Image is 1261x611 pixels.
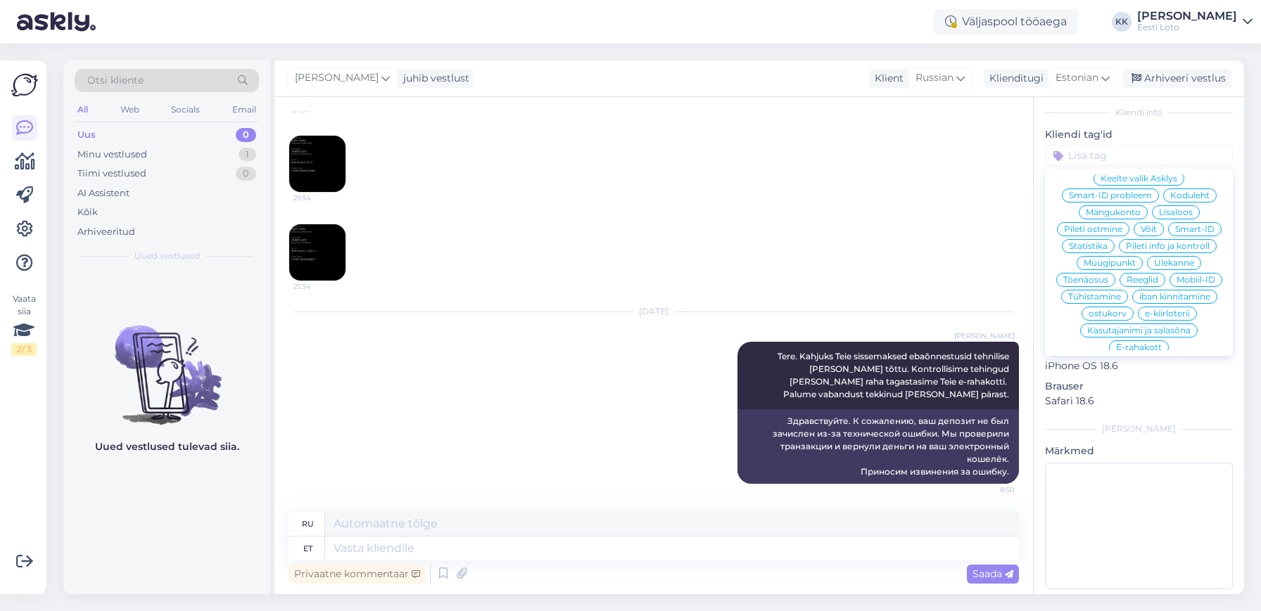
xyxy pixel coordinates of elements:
[1045,106,1233,119] div: Kliendi info
[118,101,142,119] div: Web
[1045,423,1233,435] div: [PERSON_NAME]
[1137,11,1253,33] a: [PERSON_NAME]Eesti Loto
[87,73,144,88] span: Otsi kliente
[11,72,38,98] img: Askly Logo
[1177,276,1215,284] span: Mobiil-ID
[1089,309,1127,318] span: ostukorv
[1112,12,1132,32] div: KK
[295,70,379,86] span: [PERSON_NAME]
[1069,191,1152,200] span: Smart-ID probleem
[1064,225,1122,233] span: Pileti ostmine
[239,148,256,162] div: 1
[289,565,426,584] div: Privaatne kommentaar
[236,167,256,181] div: 0
[1045,145,1233,166] input: Lisa tag
[1056,70,1098,86] span: Estonian
[1137,22,1237,33] div: Eesti Loto
[1069,242,1108,250] span: Statistika
[1084,259,1136,267] span: Müügipunkt
[1123,69,1231,88] div: Arhiveeri vestlus
[1126,242,1210,250] span: Pileti info ja kontroll
[1101,174,1177,183] span: Keelte valik Asklys
[1139,292,1210,301] span: iban kinnitamine
[75,101,91,119] div: All
[869,71,904,86] div: Klient
[1087,326,1191,335] span: Kasutajanimi ja salasõna
[962,484,1015,495] span: 8:50
[1170,191,1210,200] span: Koduleht
[77,205,98,219] div: Kõik
[1159,208,1193,217] span: Lisaloos
[77,167,146,181] div: Tiimi vestlused
[293,281,346,292] span: 21:34
[954,330,1015,341] span: [PERSON_NAME]
[229,101,259,119] div: Email
[168,101,203,119] div: Socials
[984,71,1044,86] div: Klienditugi
[1045,127,1233,142] p: Kliendi tag'id
[1045,394,1233,409] p: Safari 18.6
[1141,225,1157,233] span: Võit
[1045,379,1233,394] p: Brauser
[293,193,346,203] span: 21:34
[398,71,469,86] div: juhib vestlust
[11,343,37,356] div: 2 / 3
[1154,259,1194,267] span: Ülekanne
[1063,276,1108,284] span: Tõenäosus
[1068,292,1121,301] span: Tühistamine
[1145,309,1190,318] span: e-kiirloterii
[1116,343,1162,352] span: E-rahakott
[63,300,270,427] img: No chats
[1086,208,1141,217] span: Mängukonto
[915,70,953,86] span: Russian
[289,224,346,281] img: Attachment
[134,250,200,262] span: Uued vestlused
[236,128,256,142] div: 0
[1175,225,1215,233] span: Smart-ID
[972,567,1013,580] span: Saada
[11,292,37,356] div: Vaata siia
[934,9,1078,34] div: Väljaspool tööaega
[289,305,1019,318] div: [DATE]
[77,225,135,239] div: Arhiveeritud
[95,439,239,454] p: Uued vestlused tulevad siia.
[303,536,312,560] div: et
[737,409,1019,484] div: Здравствуйте. К сожалению, ваш депозит не был зачислен из-за технической ошибки. Мы проверили тра...
[302,512,314,536] div: ru
[289,136,346,192] img: Attachment
[1127,276,1158,284] span: Reeglid
[77,128,96,142] div: Uus
[778,351,1011,399] span: Tere. Kahjuks Teie sissemaksed ebaõnnestusid tehnilise [PERSON_NAME] tõttu. Kontrollisime tehingu...
[77,148,147,162] div: Minu vestlused
[77,186,129,200] div: AI Assistent
[1045,444,1233,458] p: Märkmed
[1137,11,1237,22] div: [PERSON_NAME]
[1045,359,1233,373] p: iPhone OS 18.6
